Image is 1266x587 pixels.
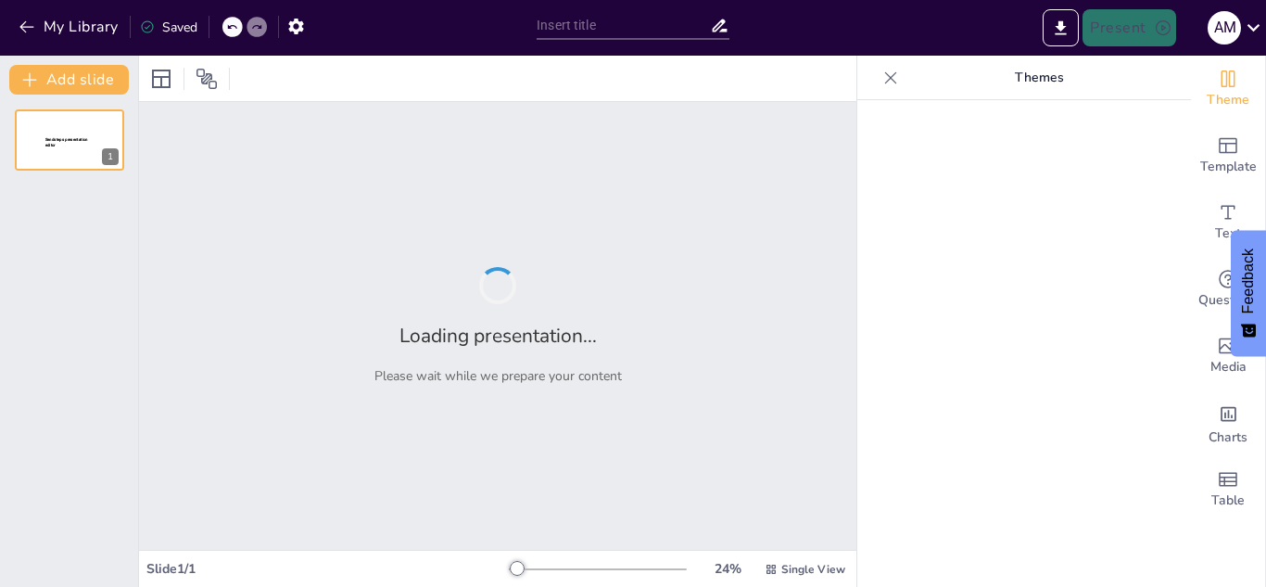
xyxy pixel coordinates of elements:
button: Add slide [9,65,129,95]
span: Template [1200,157,1257,177]
div: Saved [140,19,197,36]
div: Add text boxes [1191,189,1265,256]
h2: Loading presentation... [399,323,597,349]
button: My Library [14,12,126,42]
button: A M [1208,9,1241,46]
div: Add charts and graphs [1191,389,1265,456]
span: Media [1210,357,1247,377]
button: Export to PowerPoint [1043,9,1079,46]
span: Theme [1207,90,1249,110]
div: A M [1208,11,1241,45]
div: 24 % [705,560,750,578]
span: Charts [1209,427,1247,448]
p: Themes [905,56,1172,100]
span: Questions [1198,290,1259,311]
button: Present [1082,9,1175,46]
div: Slide 1 / 1 [146,560,509,578]
div: Change the overall theme [1191,56,1265,122]
span: Sendsteps presentation editor [45,137,88,147]
span: Feedback [1240,249,1257,313]
button: Cannot delete last slide [96,115,119,137]
div: Add ready made slides [1191,122,1265,189]
div: Add a table [1191,456,1265,523]
span: Position [196,68,218,90]
button: Feedback - Show survey [1231,230,1266,356]
div: Get real-time input from your audience [1191,256,1265,323]
span: Single View [781,562,845,577]
div: 1 [102,148,119,165]
input: Insert title [537,12,710,39]
span: Table [1211,491,1245,511]
button: Duplicate Slide [70,115,93,137]
div: Layout [146,64,176,94]
div: 1 [15,109,124,171]
div: Add images, graphics, shapes or video [1191,323,1265,389]
span: Text [1215,223,1241,244]
p: Please wait while we prepare your content [374,367,622,385]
